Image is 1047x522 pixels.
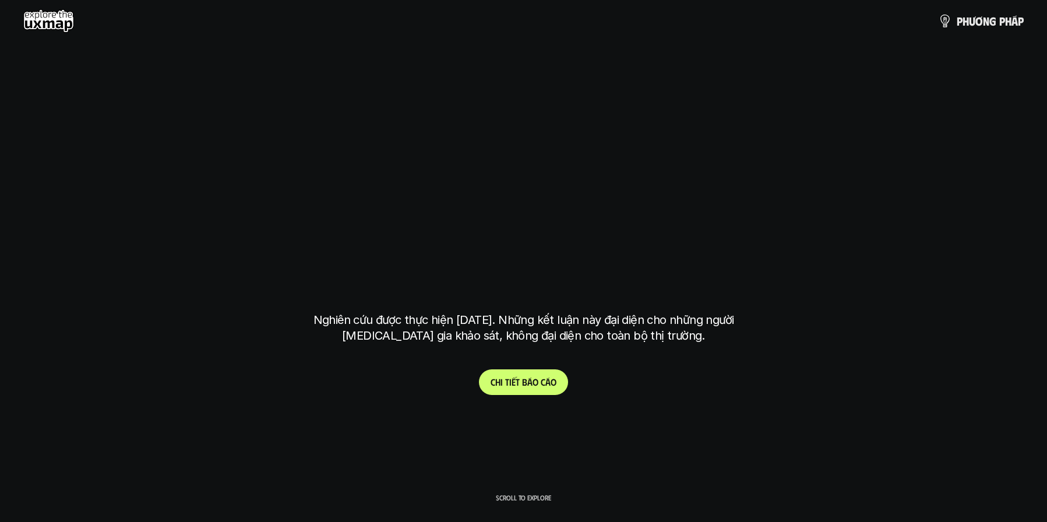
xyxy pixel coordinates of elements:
span: h [1005,15,1011,27]
span: p [1018,15,1024,27]
span: c [541,376,545,387]
h1: tại [GEOGRAPHIC_DATA] [316,244,731,293]
span: p [957,15,963,27]
span: b [522,376,527,387]
h6: Kết quả nghiên cứu [484,128,572,141]
span: h [495,376,500,387]
p: Scroll to explore [496,493,551,502]
span: ư [969,15,975,27]
span: i [500,376,503,387]
a: phươngpháp [938,9,1024,33]
p: Nghiên cứu được thực hiện [DATE]. Những kết luận này đại diện cho những người [MEDICAL_DATA] gia ... [305,312,742,344]
span: á [1011,15,1018,27]
span: g [989,15,996,27]
span: i [509,376,512,387]
span: á [545,376,551,387]
span: t [516,376,520,387]
span: ơ [975,15,983,27]
span: á [527,376,533,387]
span: p [999,15,1005,27]
span: ế [512,376,516,387]
span: o [551,376,556,387]
h1: phạm vi công việc của [311,152,736,201]
span: t [505,376,509,387]
span: o [533,376,538,387]
span: h [963,15,969,27]
span: C [491,376,495,387]
span: n [983,15,989,27]
a: Chitiếtbáocáo [479,369,568,395]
